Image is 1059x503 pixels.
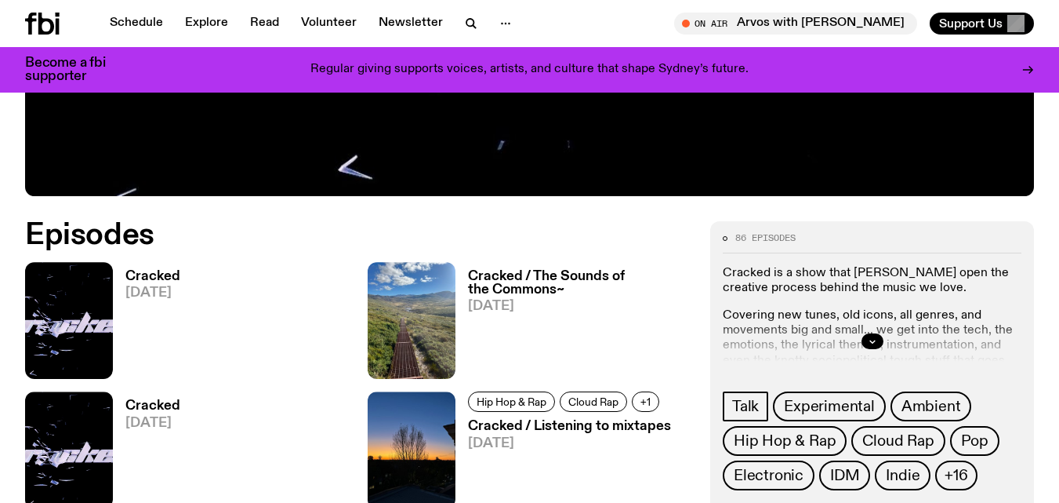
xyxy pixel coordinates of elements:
[851,426,945,456] a: Cloud Rap
[125,270,180,283] h3: Cracked
[723,308,1021,399] p: Covering new tunes, old icons, all genres, and movements big and small... we get into the tech, t...
[25,56,125,83] h3: Become a fbi supporter
[930,13,1034,35] button: Support Us
[468,392,555,412] a: Hip Hop & Rap
[455,270,691,379] a: Cracked / The Sounds of the Commons~[DATE]
[950,426,999,456] a: Pop
[468,437,671,450] span: [DATE]
[674,13,917,35] button: On AirArvos with [PERSON_NAME]
[310,63,749,77] p: Regular giving supports voices, artists, and culture that shape Sydney’s future.
[732,398,759,415] span: Talk
[477,396,546,408] span: Hip Hop & Rap
[735,234,796,242] span: 86 episodes
[100,13,172,35] a: Schedule
[369,13,452,35] a: Newsletter
[125,399,180,413] h3: Cracked
[961,432,988,450] span: Pop
[292,13,366,35] a: Volunteer
[723,426,847,456] a: Hip Hop & Rap
[468,270,691,297] h3: Cracked / The Sounds of the Commons~
[886,467,919,484] span: Indie
[723,461,814,490] a: Electronic
[241,13,288,35] a: Read
[25,221,691,250] h2: Episodes
[830,467,859,484] span: IDM
[176,13,238,35] a: Explore
[468,420,671,433] h3: Cracked / Listening to mixtapes
[723,392,768,421] a: Talk
[734,467,803,484] span: Electronic
[568,396,618,408] span: Cloud Rap
[125,286,180,300] span: [DATE]
[784,398,875,415] span: Experimental
[773,392,886,421] a: Experimental
[632,392,659,412] button: +1
[945,467,967,484] span: +16
[125,417,180,430] span: [DATE]
[640,396,651,408] span: +1
[734,432,836,450] span: Hip Hop & Rap
[25,262,113,379] img: Logo for Podcast Cracked. Black background, with white writing, with glass smashing graphics
[862,432,934,450] span: Cloud Rap
[935,461,977,490] button: +16
[560,392,627,412] a: Cloud Rap
[113,270,180,379] a: Cracked[DATE]
[901,398,961,415] span: Ambient
[939,16,1003,31] span: Support Us
[890,392,972,421] a: Ambient
[875,461,930,490] a: Indie
[723,266,1021,296] p: Cracked is a show that [PERSON_NAME] open the creative process behind the music we love.
[819,461,870,490] a: IDM
[468,300,691,313] span: [DATE]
